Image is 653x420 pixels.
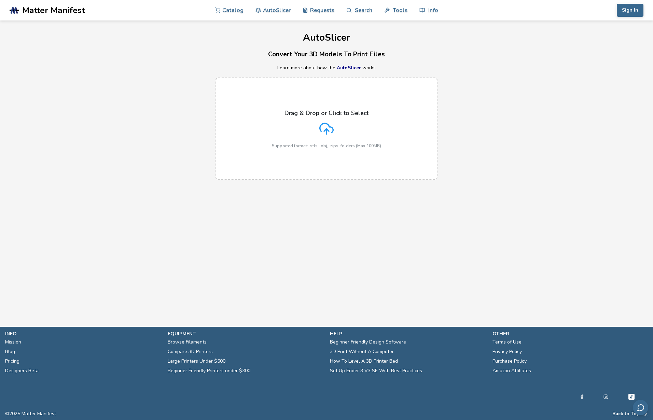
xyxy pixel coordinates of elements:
[492,347,522,356] a: Privacy Policy
[284,110,369,116] p: Drag & Drop or Click to Select
[5,366,39,376] a: Designers Beta
[492,356,527,366] a: Purchase Policy
[603,393,608,401] a: Instagram
[168,366,250,376] a: Beginner Friendly Printers under $300
[627,393,636,401] a: Tiktok
[5,330,161,337] p: info
[492,366,531,376] a: Amazon Affiliates
[633,400,648,415] button: Send feedback via email
[272,143,381,148] p: Supported format: .stls, .obj, .zips, folders (Max 100MB)
[5,411,56,417] span: © 2025 Matter Manifest
[337,65,361,71] a: AutoSlicer
[330,356,398,366] a: How To Level A 3D Printer Bed
[5,356,19,366] a: Pricing
[330,330,486,337] p: help
[168,356,225,366] a: Large Printers Under $500
[492,337,522,347] a: Terms of Use
[168,330,323,337] p: equipment
[22,5,85,15] span: Matter Manifest
[612,411,640,417] button: Back to Top
[5,347,15,356] a: Blog
[643,411,648,417] a: RSS Feed
[492,330,648,337] p: other
[580,393,584,401] a: Facebook
[330,366,422,376] a: Set Up Ender 3 V3 SE With Best Practices
[5,337,21,347] a: Mission
[617,4,643,17] button: Sign In
[330,347,394,356] a: 3D Print Without A Computer
[168,337,207,347] a: Browse Filaments
[168,347,213,356] a: Compare 3D Printers
[330,337,406,347] a: Beginner Friendly Design Software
